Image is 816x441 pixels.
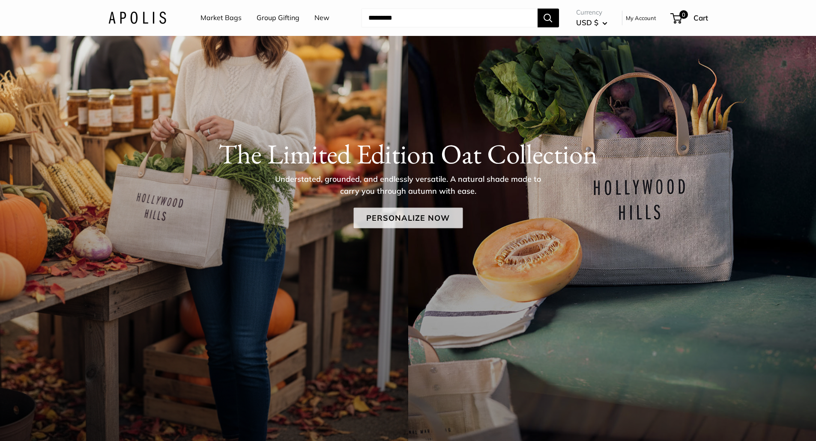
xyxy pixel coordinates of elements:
span: Currency [576,6,607,18]
a: Group Gifting [257,12,299,24]
h1: The Limited Edition Oat Collection [108,137,708,170]
button: Search [538,9,559,27]
button: USD $ [576,16,607,30]
a: New [314,12,329,24]
span: USD $ [576,18,598,27]
p: Understated, grounded, and endlessly versatile. A natural shade made to carry you through autumn ... [269,173,547,197]
img: Apolis [108,12,166,24]
a: Personalize Now [353,207,463,228]
a: My Account [626,13,656,23]
input: Search... [362,9,538,27]
span: Cart [693,13,708,22]
a: Market Bags [200,12,242,24]
span: 0 [679,10,687,19]
a: 0 Cart [671,11,708,25]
